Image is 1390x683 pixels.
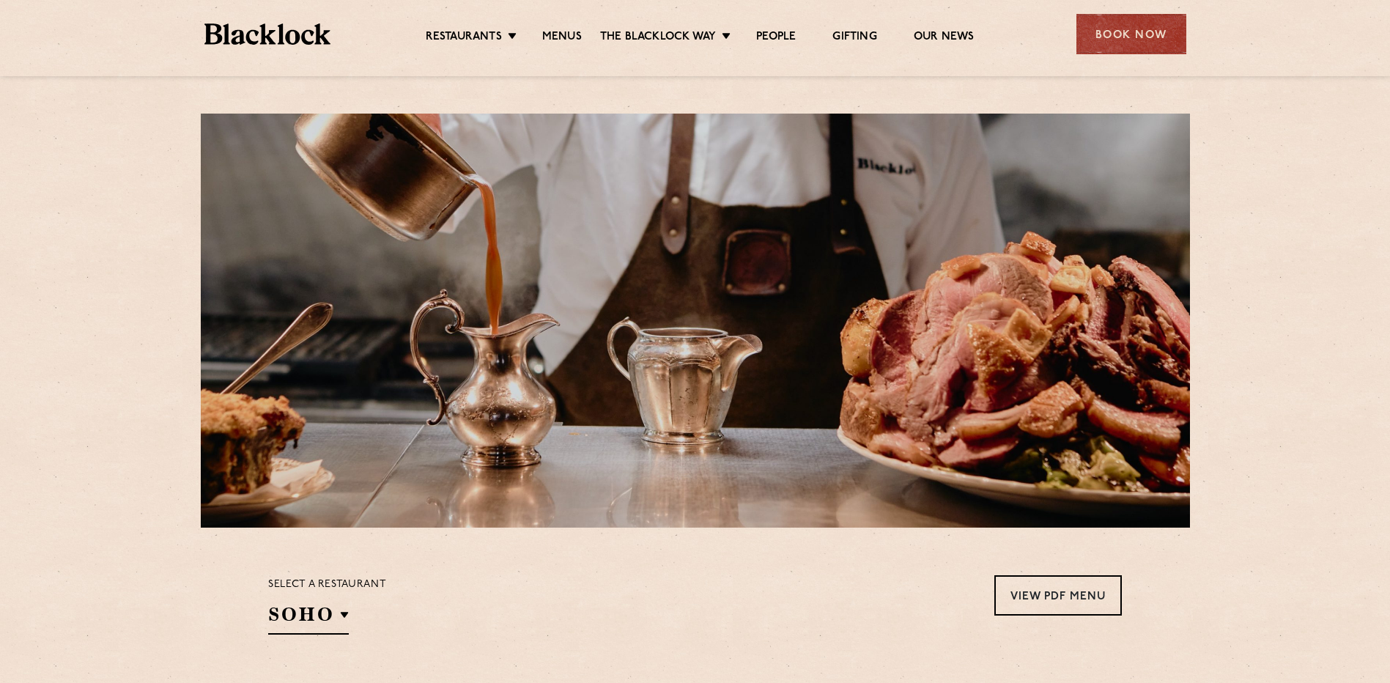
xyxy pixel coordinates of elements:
h2: SOHO [268,602,349,635]
a: The Blacklock Way [600,30,716,46]
div: Book Now [1076,14,1186,54]
a: Our News [914,30,975,46]
a: View PDF Menu [994,575,1122,616]
a: Gifting [832,30,876,46]
a: Menus [542,30,582,46]
p: Select a restaurant [268,575,386,594]
img: BL_Textured_Logo-footer-cropped.svg [204,23,331,45]
a: Restaurants [426,30,502,46]
a: People [756,30,796,46]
